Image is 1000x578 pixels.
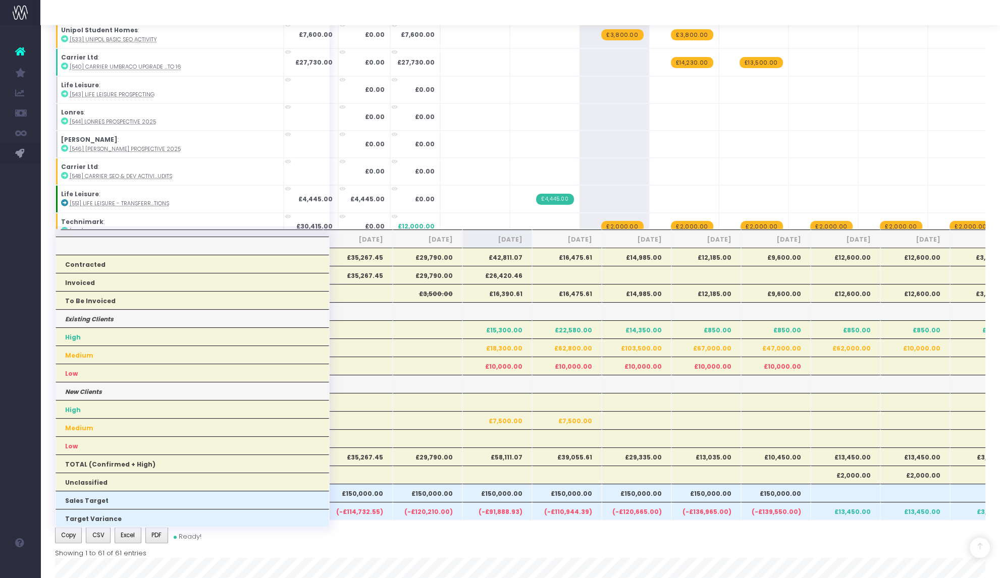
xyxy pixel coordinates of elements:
strong: £0.00 [365,85,385,94]
th: £10,000.00 [741,357,811,375]
th: £18,300.00 [462,338,532,357]
span: wayahead Revenue Forecast Item [671,221,713,232]
span: (-£91,888.93) [479,507,522,516]
span: (-£120,665.00) [612,507,662,516]
span: [DATE] [542,235,592,244]
th: £29,790.00 [393,447,462,466]
th: £103,500.00 [602,338,671,357]
abbr: [551] Life Leisure - Transferring the site actions [70,200,169,207]
th: £22,580.00 [532,320,602,338]
span: £0.00 [415,140,435,149]
strong: £0.00 [365,222,385,230]
span: £150,000.00 [342,489,383,498]
span: (-£136,965.00) [682,507,731,516]
th: £10,000.00 [462,357,532,375]
th: £12,600.00 [811,248,880,266]
abbr: [540] Carrier Umbraco upgrade from 10 to 16 [70,63,181,71]
span: wayahead Revenue Forecast Item [671,29,713,40]
strong: £0.00 [365,112,385,121]
strong: £0.00 [365,30,385,39]
th: £10,000.00 [880,338,950,357]
span: PDF [151,531,162,540]
span: [DATE] [820,235,871,244]
strong: [PERSON_NAME] [61,135,118,144]
th: TOTAL (Confirmed + High) [56,454,329,473]
td: : [56,76,284,103]
th: Low [56,364,329,382]
th: £42,811.07 [462,248,532,266]
strong: Life Leisure [61,81,99,89]
strong: £0.00 [365,140,385,148]
span: Copy [61,531,76,540]
th: £2,000.00 [811,466,880,484]
th: £850.00 [811,320,880,338]
th: £16,475.61 [532,284,602,302]
td: : [56,48,284,76]
strong: £4,445.00 [350,195,385,203]
th: Contracted [56,255,329,273]
th: £13,035.00 [671,447,741,466]
span: Streamtime Invoice: 759 – [551] Life Leisure - Transferring the site actions [536,194,573,205]
th: £14,985.00 [602,284,671,302]
th: £14,985.00 [602,248,671,266]
th: £7,500.00 [532,411,602,429]
th: £850.00 [880,320,950,338]
td: : [56,103,284,131]
span: £12,000.00 [398,222,435,231]
strong: £4,445.00 [298,195,333,203]
abbr: [543] life leisure prospecting [70,91,154,98]
div: Showing 1 to 61 of 61 entries [55,545,146,558]
span: wayahead Revenue Forecast Item [601,29,643,40]
span: Excel [121,531,135,540]
th: £29,790.00 [393,248,462,266]
th: £35,267.45 [323,248,393,266]
th: Invoiced [56,273,329,291]
abbr: [553] Technimark HotJar & Improvement retainer [70,227,180,235]
strong: Lonres [61,108,84,117]
button: PDF [145,527,168,543]
span: £7,600.00 [401,30,435,39]
th: £16,475.61 [532,248,602,266]
span: wayahead Revenue Forecast Item [741,221,782,232]
th: Target Variance [56,509,329,527]
span: (-£139,550.00) [752,507,801,516]
span: £0.00 [415,112,435,122]
th: £12,185.00 [671,284,741,302]
th: £10,000.00 [602,357,671,375]
th: Low [56,436,329,454]
th: To Be Invoiced [56,291,329,309]
th: £14,350.00 [602,320,671,338]
th: £12,185.00 [671,248,741,266]
span: [DATE] [890,235,940,244]
th: £3,500.00 [393,284,462,302]
th: £16,390.61 [462,284,532,302]
th: £35,267.45 [323,447,393,466]
span: [DATE] [681,235,731,244]
th: £850.00 [741,320,811,338]
strong: £0.00 [365,58,385,67]
span: wayahead Revenue Forecast Item [810,221,852,232]
td: : [56,213,284,240]
th: Sales Target [56,491,329,509]
th: High [56,327,329,345]
span: [DATE] [751,235,801,244]
th: £58,111.07 [462,447,532,466]
th: £12,600.00 [880,284,950,302]
th: £13,450.00 [880,447,950,466]
span: (-£110,944.39) [544,507,592,516]
td: : [56,131,284,158]
button: CSV [86,527,111,543]
span: £27,730.00 [397,58,435,67]
th: £15,300.00 [462,320,532,338]
button: Excel [115,527,141,543]
th: Unclassified [56,473,329,491]
strong: £7,600.00 [299,30,333,39]
i: New Clients [65,387,102,396]
strong: £27,730.00 [295,58,333,67]
th: High [56,400,329,418]
th: £10,450.00 [741,447,811,466]
th: £62,000.00 [811,338,880,357]
strong: £30,415.00 [296,222,333,230]
span: wayahead Revenue Forecast Item [671,57,713,68]
strong: £0.00 [365,167,385,176]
